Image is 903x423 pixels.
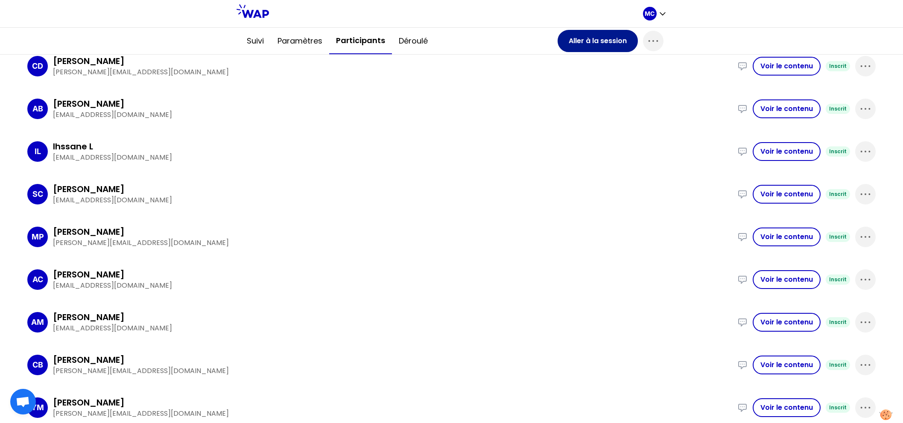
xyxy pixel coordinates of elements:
div: Inscrit [826,317,850,327]
button: MC [643,7,667,20]
p: [EMAIL_ADDRESS][DOMAIN_NAME] [53,323,732,333]
div: Inscrit [826,360,850,370]
p: AM [31,316,44,328]
div: Inscrit [826,403,850,413]
h3: [PERSON_NAME] [53,311,125,323]
h3: [PERSON_NAME] [53,183,125,195]
div: Inscrit [826,274,850,285]
p: AB [32,103,43,115]
button: Voir le contenu [753,270,821,289]
button: Voir le contenu [753,57,821,76]
button: Voir le contenu [753,313,821,332]
p: [EMAIL_ADDRESS][DOMAIN_NAME] [53,110,732,120]
button: Suivi [240,28,271,54]
button: Voir le contenu [753,398,821,417]
button: Aller à la session [558,30,638,52]
p: CB [32,359,43,371]
div: Ouvrir le chat [10,389,36,414]
p: [PERSON_NAME][EMAIL_ADDRESS][DOMAIN_NAME] [53,238,732,248]
h3: [PERSON_NAME] [53,268,125,280]
h3: [PERSON_NAME] [53,98,125,110]
p: [EMAIL_ADDRESS][DOMAIN_NAME] [53,280,732,291]
div: Inscrit [826,61,850,71]
p: [EMAIL_ADDRESS][DOMAIN_NAME] [53,152,732,163]
p: SC [32,188,43,200]
h3: Ihssane L [53,140,93,152]
button: Paramètres [271,28,329,54]
button: Voir le contenu [753,356,821,374]
div: Inscrit [826,104,850,114]
div: Inscrit [826,232,850,242]
p: IL [35,146,41,158]
button: Voir le contenu [753,99,821,118]
h3: [PERSON_NAME] [53,55,125,67]
button: Déroulé [392,28,435,54]
h3: [PERSON_NAME] [53,354,125,366]
p: [PERSON_NAME][EMAIL_ADDRESS][DOMAIN_NAME] [53,408,732,419]
h3: [PERSON_NAME] [53,397,125,408]
button: Voir le contenu [753,228,821,246]
p: [PERSON_NAME][EMAIL_ADDRESS][DOMAIN_NAME] [53,67,732,77]
button: Voir le contenu [753,142,821,161]
p: YM [31,402,44,414]
p: MP [32,231,44,243]
div: Inscrit [826,146,850,157]
p: MC [645,9,655,18]
p: AC [32,274,43,286]
button: Participants [329,28,392,54]
div: Inscrit [826,189,850,199]
button: Voir le contenu [753,185,821,204]
p: [EMAIL_ADDRESS][DOMAIN_NAME] [53,195,732,205]
h3: [PERSON_NAME] [53,226,125,238]
p: CD [32,60,43,72]
p: [PERSON_NAME][EMAIL_ADDRESS][DOMAIN_NAME] [53,366,732,376]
